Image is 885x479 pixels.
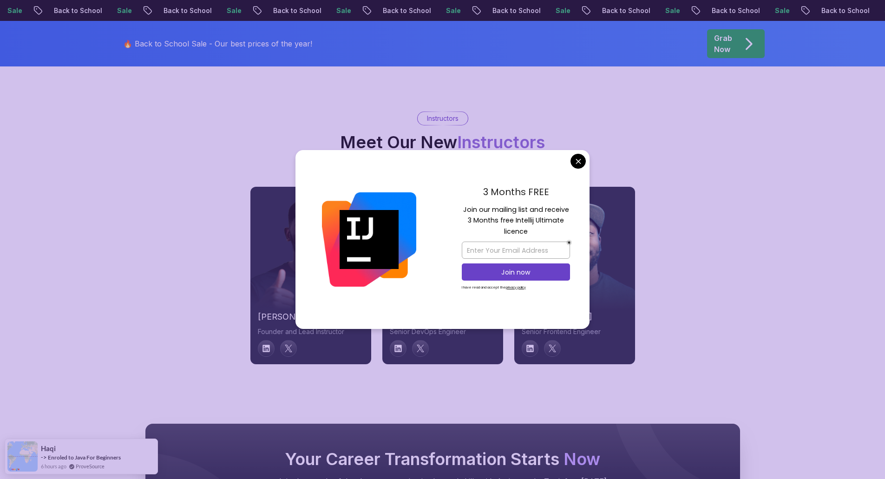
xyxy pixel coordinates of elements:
p: Back to School [813,6,876,15]
a: ProveSource [76,462,105,470]
h2: Your Career Transformation Starts [164,450,721,468]
p: Sale [328,6,357,15]
p: Sale [656,6,686,15]
p: Back to School [155,6,218,15]
a: Enroled to Java For Beginners [48,453,121,461]
p: Sale [218,6,248,15]
p: Sale [437,6,467,15]
p: Senior DevOps Engineer [390,327,496,336]
img: provesource social proof notification image [7,441,38,472]
p: 🔥 Back to School Sale - Our best prices of the year! [123,38,312,49]
p: Sale [108,6,138,15]
span: haqi [41,445,56,453]
h2: Meet Our New [340,133,545,151]
span: 6 hours ago [41,462,66,470]
span: Instructors [457,132,545,152]
p: Back to School [45,6,108,15]
p: Back to School [264,6,328,15]
p: Back to School [593,6,656,15]
p: Back to School [484,6,547,15]
p: Sale [766,6,796,15]
span: Now [564,449,600,469]
span: -> [41,453,47,461]
p: Founder and Lead Instructor [258,327,364,336]
h2: [PERSON_NAME] [258,310,364,323]
p: Sale [547,6,577,15]
p: Senior Frontend Engineer [522,327,628,336]
p: Back to School [374,6,437,15]
p: Instructors [427,114,459,123]
img: instructor [250,194,371,310]
p: Grab Now [714,33,732,55]
p: Back to School [703,6,766,15]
